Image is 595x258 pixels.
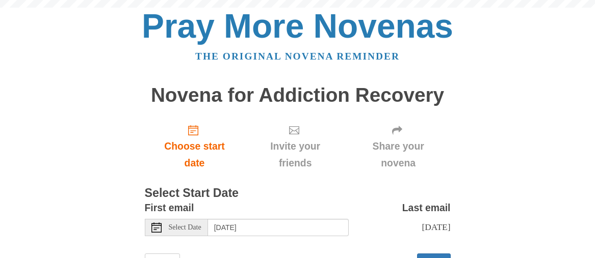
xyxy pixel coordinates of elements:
a: Choose start date [145,116,245,177]
span: Choose start date [155,138,235,171]
span: [DATE] [422,222,450,232]
h3: Select Start Date [145,187,451,200]
label: Last email [402,199,451,216]
span: Share your novena [356,138,441,171]
h1: Novena for Addiction Recovery [145,84,451,106]
label: First email [145,199,194,216]
span: Select Date [169,224,201,231]
div: Click "Next" to confirm your start date first. [346,116,451,177]
a: Pray More Novenas [142,7,453,45]
span: Invite your friends [254,138,335,171]
div: Click "Next" to confirm your start date first. [244,116,346,177]
a: The original novena reminder [195,51,400,62]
